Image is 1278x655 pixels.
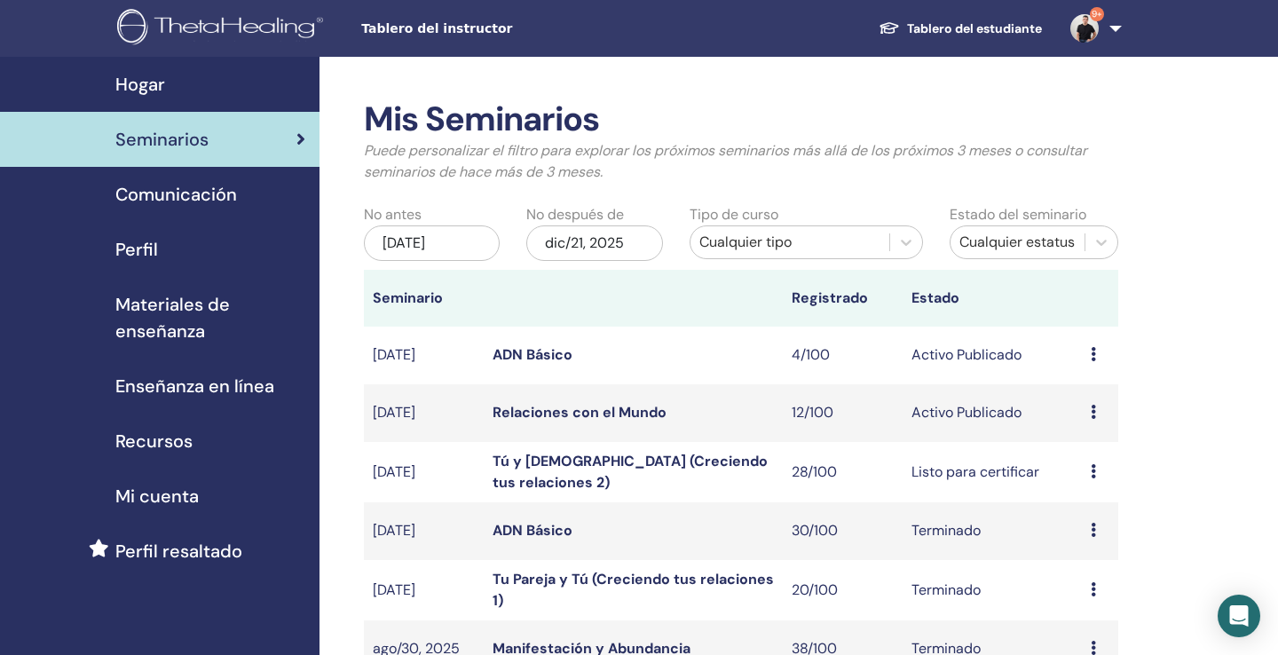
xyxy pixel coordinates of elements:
[493,403,667,422] a: Relaciones con el Mundo
[783,560,903,620] td: 20/100
[959,232,1076,253] div: Cualquier estatus
[361,20,627,38] span: Tablero del instructor
[950,204,1086,225] label: Estado del seminario
[879,20,900,36] img: graduation-cap-white.svg
[903,502,1082,560] td: Terminado
[783,502,903,560] td: 30/100
[493,570,774,610] a: Tu Pareja y Tú (Creciendo tus relaciones 1)
[699,232,880,253] div: Cualquier tipo
[493,345,572,364] a: ADN Básico
[115,291,305,344] span: Materiales de enseñanza
[1090,7,1104,21] span: 9+
[1070,14,1099,43] img: default.jpg
[783,384,903,442] td: 12/100
[526,225,662,261] div: dic/21, 2025
[1218,595,1260,637] div: Open Intercom Messenger
[903,270,1082,327] th: Estado
[364,99,1118,140] h2: Mis Seminarios
[115,373,274,399] span: Enseñanza en línea
[903,442,1082,502] td: Listo para certificar
[864,12,1056,45] a: Tablero del estudiante
[115,483,199,509] span: Mi cuenta
[364,384,484,442] td: [DATE]
[115,181,237,208] span: Comunicación
[783,270,903,327] th: Registrado
[115,428,193,454] span: Recursos
[493,452,768,492] a: Tú y [DEMOGRAPHIC_DATA] (Creciendo tus relaciones 2)
[526,204,624,225] label: No después de
[115,126,209,153] span: Seminarios
[364,560,484,620] td: [DATE]
[115,538,242,564] span: Perfil resaltado
[364,140,1118,183] p: Puede personalizar el filtro para explorar los próximos seminarios más allá de los próximos 3 mes...
[364,442,484,502] td: [DATE]
[903,560,1082,620] td: Terminado
[364,327,484,384] td: [DATE]
[115,236,158,263] span: Perfil
[364,270,484,327] th: Seminario
[364,204,422,225] label: No antes
[493,521,572,540] a: ADN Básico
[690,204,778,225] label: Tipo de curso
[364,225,500,261] div: [DATE]
[783,327,903,384] td: 4/100
[115,71,165,98] span: Hogar
[364,502,484,560] td: [DATE]
[903,327,1082,384] td: Activo Publicado
[117,9,329,49] img: logo.png
[903,384,1082,442] td: Activo Publicado
[783,442,903,502] td: 28/100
